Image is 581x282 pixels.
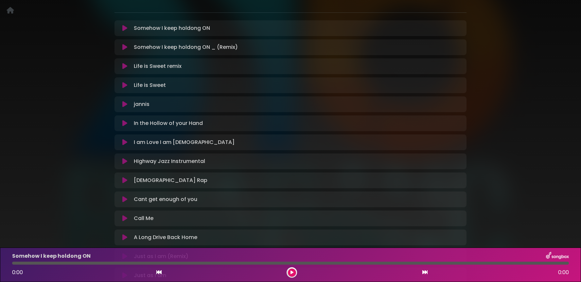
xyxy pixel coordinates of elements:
p: Cant get enough of you [134,195,197,203]
p: Life is Sweet [134,81,166,89]
p: Call Me [134,214,153,222]
p: In the Hollow of your Hand [134,119,203,127]
span: 0:00 [12,269,23,276]
p: HIghway Jazz Instrumental [134,157,205,165]
span: 0:00 [558,269,569,276]
p: I am Love I am [DEMOGRAPHIC_DATA] [134,138,235,146]
p: Somehow I keep holdong ON [12,252,91,260]
img: songbox-logo-white.png [546,252,569,260]
p: Life is Sweet remix [134,62,182,70]
p: Somehow I keep holdong ON [134,24,210,32]
p: A Long Drive Back Home [134,233,197,241]
p: jannis [134,100,150,108]
p: [DEMOGRAPHIC_DATA] Rap [134,176,207,184]
p: Somehow I keep holdong ON _ (Remix) [134,43,238,51]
